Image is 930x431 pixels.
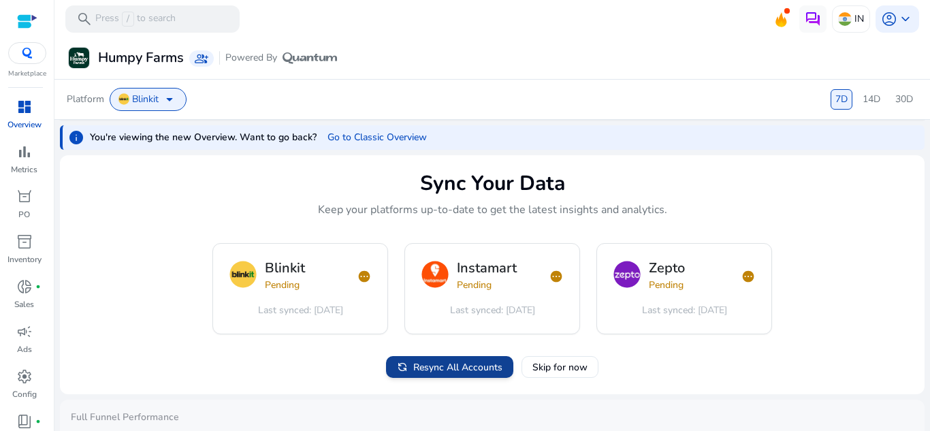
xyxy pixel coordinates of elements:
h3: Humpy Farms [98,50,184,66]
button: Skip for now [522,356,598,378]
div: Sync Your Data [318,172,667,196]
span: pending [357,270,371,283]
h3: Blinkit [265,260,305,276]
div: [DATE] [229,304,371,317]
span: pending [549,270,563,283]
div: 7D [831,89,852,110]
img: zepto [613,261,641,288]
span: keyboard_arrow_down [897,11,914,27]
span: fiber_manual_record [35,284,41,289]
img: blinkit [229,261,257,288]
span: You're viewing the new Overview. Want to go back? [90,131,317,144]
h3: Zepto [649,260,685,276]
span: account_circle [881,11,897,27]
div: [DATE] [613,304,755,317]
span: Skip for now [532,360,588,374]
span: search [76,11,93,27]
p: Config [12,388,37,400]
p: Press to search [95,12,176,27]
button: Resync All Accounts [386,356,513,378]
span: Powered By [225,51,277,65]
span: Pending [649,278,684,291]
span: orders [16,189,33,205]
p: Marketplace [8,69,46,79]
span: Pending [265,278,300,291]
span: bar_chart [16,144,33,160]
p: PO [18,208,30,221]
p: Keep your platforms up-to-date to get the latest insights and analytics. [318,202,667,218]
span: Last synced: [642,304,695,317]
img: instamart [421,261,449,288]
span: group_add [195,52,208,65]
img: in.svg [838,12,852,26]
span: pending [741,270,755,283]
span: book_4 [16,413,33,430]
span: fiber_manual_record [35,419,41,424]
a: group_add [189,50,214,67]
div: [DATE] [421,304,563,317]
span: Go to Classic Overview [327,130,427,144]
img: QC-logo.svg [15,48,39,59]
span: info [68,129,84,146]
span: / [122,12,134,27]
img: Humpy Farms [69,48,89,68]
p: IN [854,7,864,31]
p: Sales [14,298,34,310]
span: campaign [16,323,33,340]
div: 30D [891,89,918,110]
span: Last synced: [450,304,503,317]
button: Go to Classic Overview [322,127,432,148]
p: Ads [17,343,32,355]
span: settings [16,368,33,385]
h3: Instamart [457,260,517,276]
span: dashboard [16,99,33,115]
span: Platform [67,93,104,106]
p: Inventory [7,253,42,266]
img: Blinkit [118,93,129,104]
span: Blinkit [132,93,159,106]
span: arrow_drop_down [161,91,178,108]
span: Pending [457,278,492,291]
p: Overview [7,118,42,131]
span: Resync All Accounts [413,360,502,374]
span: Last synced: [258,304,311,317]
span: inventory_2 [16,234,33,250]
span: donut_small [16,278,33,295]
p: Metrics [11,163,37,176]
div: 14D [858,89,885,110]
